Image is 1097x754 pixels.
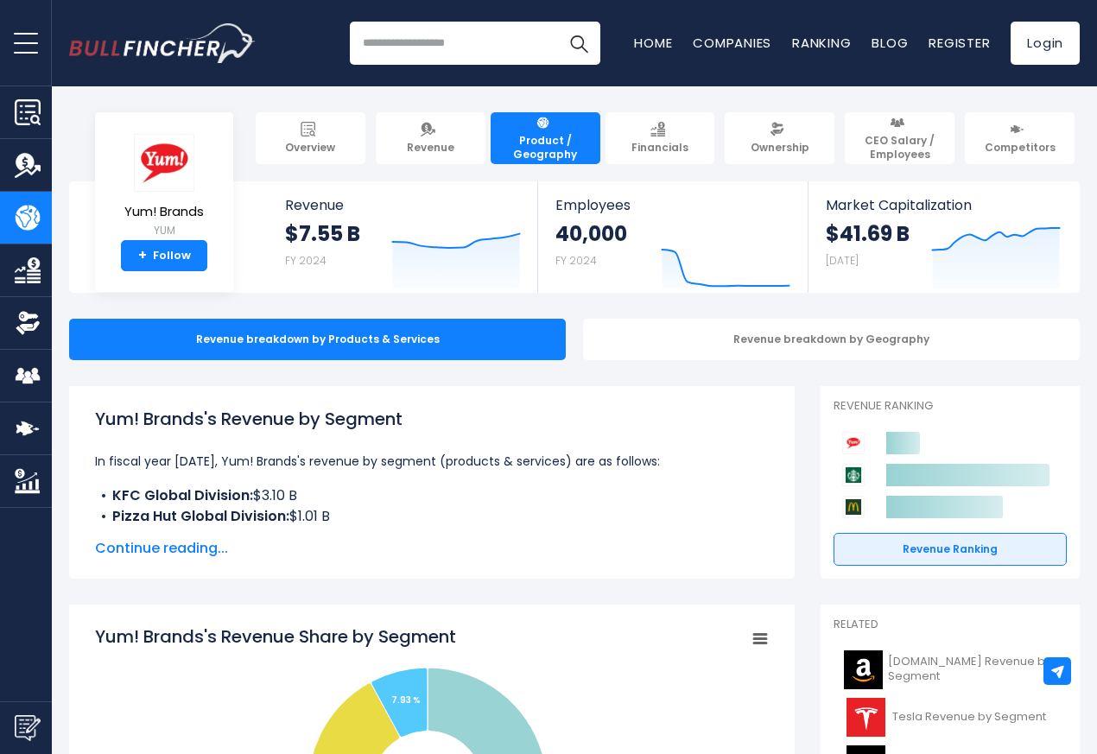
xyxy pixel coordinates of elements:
a: Overview [256,112,365,164]
span: CEO Salary / Employees [853,134,947,161]
small: FY 2024 [555,253,597,268]
span: Market Capitalization [826,197,1061,213]
span: Tesla Revenue by Segment [892,710,1046,725]
span: [DOMAIN_NAME] Revenue by Segment [888,655,1056,684]
img: Starbucks Corporation competitors logo [842,464,865,486]
a: Revenue $7.55 B FY 2024 [268,181,538,293]
a: Ownership [725,112,834,164]
strong: $7.55 B [285,220,360,247]
span: Overview [285,141,335,155]
span: Employees [555,197,789,213]
a: CEO Salary / Employees [845,112,954,164]
a: Go to homepage [69,23,255,63]
a: Product / Geography [491,112,600,164]
a: Yum! Brands YUM [124,133,205,241]
tspan: 7.93 % [391,694,421,706]
div: Revenue breakdown by Products & Services [69,319,566,360]
img: Bullfincher logo [69,23,256,63]
a: Home [634,34,672,52]
a: Companies [693,34,771,52]
img: Yum! Brands competitors logo [842,432,865,454]
span: Yum! Brands [124,205,204,219]
a: +Follow [121,240,207,271]
a: Revenue [376,112,485,164]
small: [DATE] [826,253,859,268]
span: Revenue [407,141,454,155]
a: Market Capitalization $41.69 B [DATE] [808,181,1078,293]
img: Ownership [15,310,41,336]
a: [DOMAIN_NAME] Revenue by Segment [834,646,1067,694]
p: In fiscal year [DATE], Yum! Brands's revenue by segment (products & services) are as follows: [95,451,769,472]
b: Pizza Hut Global Division: [112,506,289,526]
img: AMZN logo [844,650,883,689]
h1: Yum! Brands's Revenue by Segment [95,406,769,432]
a: Revenue Ranking [834,533,1067,566]
span: Revenue [285,197,521,213]
a: Competitors [965,112,1075,164]
span: Ownership [751,141,809,155]
small: YUM [124,223,204,238]
img: McDonald's Corporation competitors logo [842,496,865,518]
img: TSLA logo [844,698,887,737]
div: Revenue breakdown by Geography [583,319,1080,360]
a: Login [1011,22,1080,65]
strong: + [138,248,147,263]
tspan: Yum! Brands's Revenue Share by Segment [95,624,456,649]
b: KFC Global Division: [112,485,253,505]
a: Register [929,34,990,52]
p: Revenue Ranking [834,399,1067,414]
span: Financials [631,141,688,155]
a: Financials [606,112,715,164]
a: Tesla Revenue by Segment [834,694,1067,741]
p: Related [834,618,1067,632]
button: Search [557,22,600,65]
li: $3.10 B [95,485,769,506]
strong: 40,000 [555,220,627,247]
a: Blog [872,34,908,52]
span: Product / Geography [498,134,593,161]
strong: $41.69 B [826,220,910,247]
a: Employees 40,000 FY 2024 [538,181,807,293]
span: Continue reading... [95,538,769,559]
span: Competitors [985,141,1056,155]
a: Ranking [792,34,851,52]
li: $1.01 B [95,506,769,527]
small: FY 2024 [285,253,327,268]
